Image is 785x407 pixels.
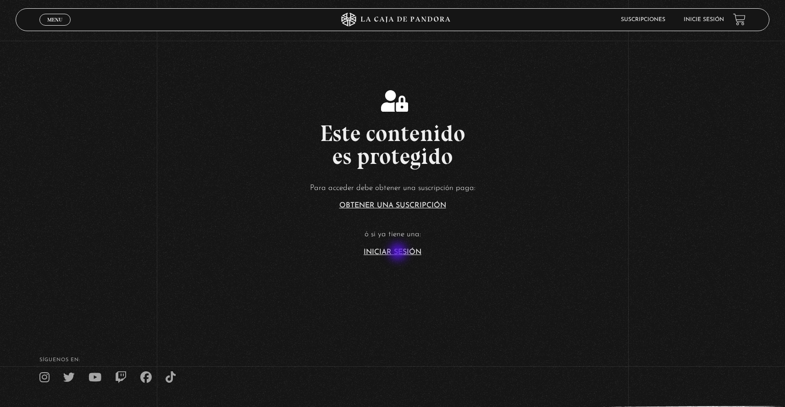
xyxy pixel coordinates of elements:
span: Menu [47,17,62,22]
a: Obtener una suscripción [339,202,446,209]
a: View your shopping cart [733,13,746,26]
h4: SÍguenos en: [39,358,746,363]
span: Cerrar [44,25,66,31]
a: Iniciar Sesión [364,249,421,256]
a: Inicie sesión [684,17,724,22]
a: Suscripciones [621,17,665,22]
